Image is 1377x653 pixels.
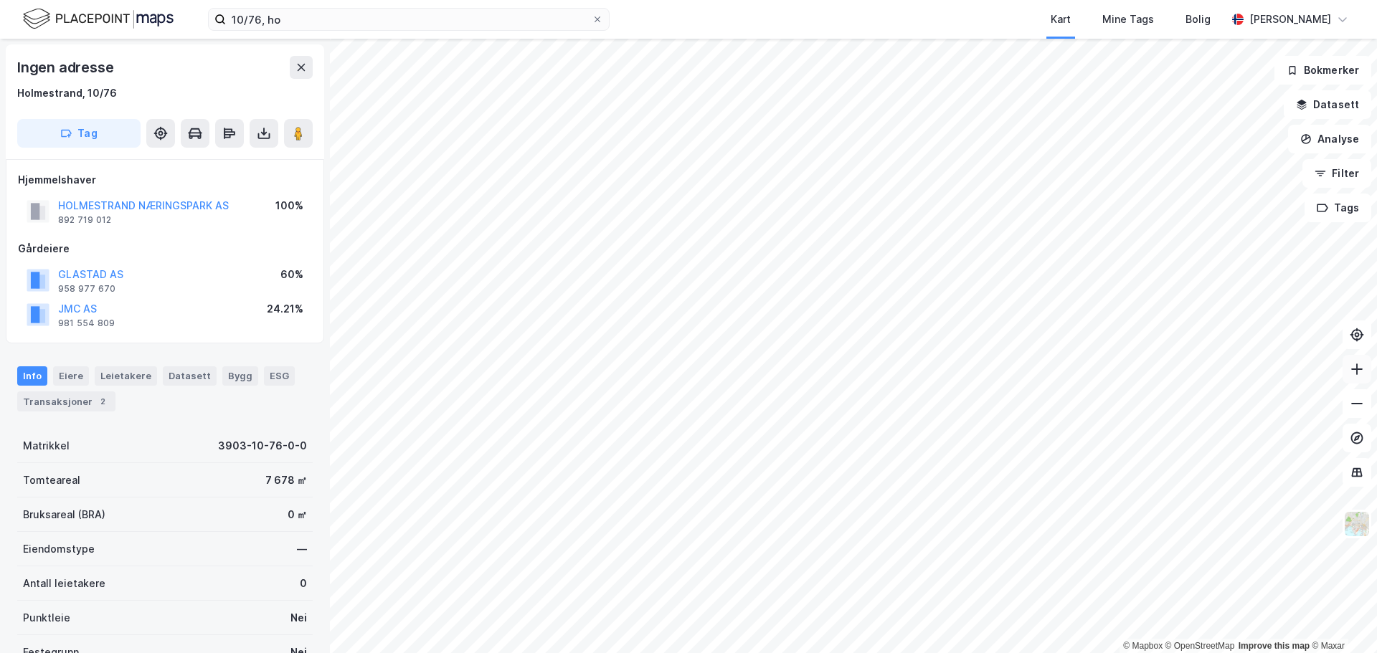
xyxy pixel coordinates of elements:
[1165,641,1235,651] a: OpenStreetMap
[18,240,312,257] div: Gårdeiere
[1305,584,1377,653] div: Kontrollprogram for chat
[1305,194,1371,222] button: Tags
[297,540,307,558] div: —
[265,472,307,489] div: 7 678 ㎡
[222,366,258,385] div: Bygg
[1239,641,1310,651] a: Improve this map
[1288,125,1371,153] button: Analyse
[58,283,115,295] div: 958 977 670
[1186,11,1211,28] div: Bolig
[1102,11,1154,28] div: Mine Tags
[264,366,295,385] div: ESG
[23,540,95,558] div: Eiendomstype
[275,197,303,214] div: 100%
[218,437,307,454] div: 3903-10-76-0-0
[58,214,111,226] div: 892 719 012
[1343,510,1371,538] img: Z
[95,394,110,409] div: 2
[290,609,307,626] div: Nei
[23,6,174,32] img: logo.f888ab2527a4732fd821a326f86c7f29.svg
[267,300,303,318] div: 24.21%
[23,609,70,626] div: Punktleie
[17,56,116,79] div: Ingen adresse
[1274,56,1371,85] button: Bokmerker
[17,366,47,385] div: Info
[1123,641,1163,651] a: Mapbox
[23,506,105,523] div: Bruksareal (BRA)
[23,575,105,592] div: Antall leietakere
[1284,90,1371,119] button: Datasett
[163,366,217,385] div: Datasett
[1051,11,1071,28] div: Kart
[288,506,307,523] div: 0 ㎡
[53,366,89,385] div: Eiere
[17,85,117,102] div: Holmestrand, 10/76
[18,171,312,189] div: Hjemmelshaver
[17,119,141,148] button: Tag
[300,575,307,592] div: 0
[58,318,115,329] div: 981 554 809
[280,266,303,283] div: 60%
[23,472,80,489] div: Tomteareal
[95,366,157,385] div: Leietakere
[1305,584,1377,653] iframe: Chat Widget
[17,391,115,411] div: Transaksjoner
[23,437,70,454] div: Matrikkel
[1302,159,1371,188] button: Filter
[226,9,592,30] input: Søk på adresse, matrikkel, gårdeiere, leietakere eller personer
[1249,11,1331,28] div: [PERSON_NAME]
